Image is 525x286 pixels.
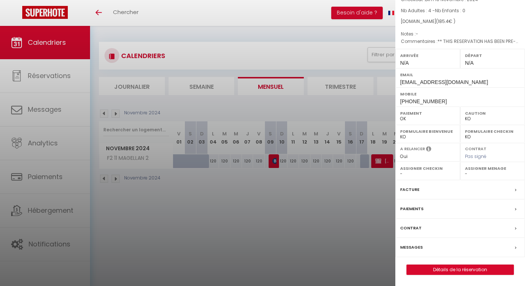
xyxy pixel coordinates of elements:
label: Mobile [400,90,520,98]
label: Assigner Checkin [400,165,455,172]
label: Assigner Menage [465,165,520,172]
span: [PHONE_NUMBER] [400,98,447,104]
label: Contrat [465,146,486,151]
label: Paiements [400,205,423,213]
label: Messages [400,243,423,251]
p: Commentaires : [401,38,519,45]
label: Caution [465,110,520,117]
span: Nb Enfants : 0 [435,7,465,14]
span: Pas signé [465,153,486,159]
span: N/A [465,60,474,66]
button: Détails de la réservation [406,265,514,275]
span: - [416,31,418,37]
label: Formulaire Bienvenue [400,128,455,135]
span: Nb Adultes : 4 - [401,7,465,14]
i: Sélectionner OUI si vous souhaiter envoyer les séquences de messages post-checkout [426,146,431,154]
label: Contrat [400,224,422,232]
button: Ouvrir le widget de chat LiveChat [6,3,28,25]
label: A relancer [400,146,425,152]
label: Paiement [400,110,455,117]
div: Notification de nouveau message [21,1,30,10]
label: Facture [400,186,419,194]
a: Détails de la réservation [407,265,514,275]
span: [EMAIL_ADDRESS][DOMAIN_NAME] [400,79,488,85]
span: N/A [400,60,409,66]
div: [DOMAIN_NAME] [401,18,519,25]
label: Formulaire Checkin [465,128,520,135]
span: 185.4 [438,18,449,24]
p: Notes : [401,30,519,38]
label: Email [400,71,520,78]
span: ( € ) [436,18,455,24]
label: Départ [465,52,520,59]
label: Arrivée [400,52,455,59]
